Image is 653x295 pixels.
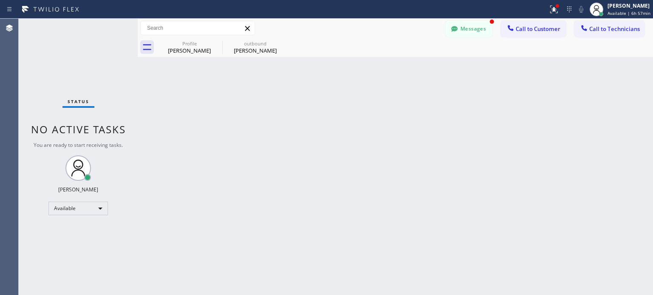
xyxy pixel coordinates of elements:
div: [PERSON_NAME] [157,47,221,54]
span: Status [68,98,89,104]
div: Rendall Keeling [223,38,287,57]
div: Available [48,202,108,215]
span: Call to Technicians [589,25,640,33]
button: Mute [575,3,587,15]
input: Search [141,21,255,35]
span: Call to Customer [516,25,560,33]
button: Call to Customer [501,21,566,37]
div: Profile [157,40,221,47]
button: Messages [446,21,492,37]
div: outbound [223,40,287,47]
div: [PERSON_NAME] [223,47,287,54]
span: No active tasks [31,122,126,136]
button: Call to Technicians [574,21,644,37]
span: Available | 6h 57min [608,10,650,16]
div: Lisa Podell [157,38,221,57]
div: [PERSON_NAME] [58,186,98,193]
div: [PERSON_NAME] [608,2,650,9]
span: You are ready to start receiving tasks. [34,141,123,149]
